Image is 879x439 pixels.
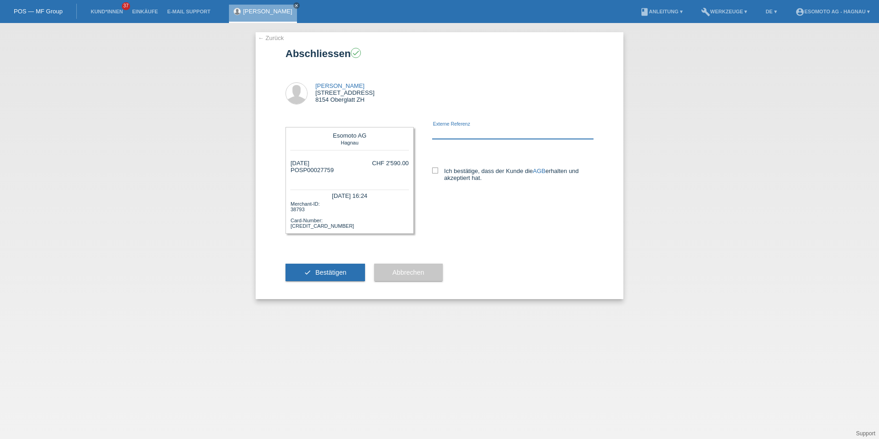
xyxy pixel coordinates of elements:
i: build [701,7,710,17]
a: Kund*innen [86,9,127,14]
div: Esomoto AG [293,132,406,139]
a: ← Zurück [258,35,284,41]
a: bookAnleitung ▾ [635,9,687,14]
a: account_circleEsomoto AG - Hagnau ▾ [791,9,874,14]
a: [PERSON_NAME] [243,8,292,15]
a: Support [856,430,875,437]
span: Abbrechen [393,269,424,276]
span: 37 [122,2,130,10]
div: [DATE] POSP00027759 [291,160,334,180]
a: close [293,2,300,9]
a: POS — MF Group [14,8,63,15]
h1: Abschliessen [285,48,594,59]
div: Hagnau [293,139,406,145]
a: [PERSON_NAME] [315,82,365,89]
div: Merchant-ID: 38793 Card-Number: [CREDIT_CARD_NUMBER] [291,200,409,229]
i: book [640,7,649,17]
div: [DATE] 16:24 [291,190,409,200]
button: check Bestätigen [285,264,365,281]
i: check [352,49,360,57]
i: account_circle [795,7,805,17]
span: Bestätigen [315,269,347,276]
a: Einkäufe [127,9,162,14]
a: buildWerkzeuge ▾ [696,9,752,14]
a: E-Mail Support [163,9,215,14]
i: close [294,3,299,8]
div: [STREET_ADDRESS] 8154 Oberglatt ZH [315,82,375,103]
div: CHF 2'590.00 [372,160,409,167]
button: Abbrechen [374,264,443,281]
i: check [304,269,311,276]
a: AGB [533,168,545,174]
label: Ich bestätige, dass der Kunde die erhalten und akzeptiert hat. [432,168,594,181]
a: DE ▾ [761,9,781,14]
